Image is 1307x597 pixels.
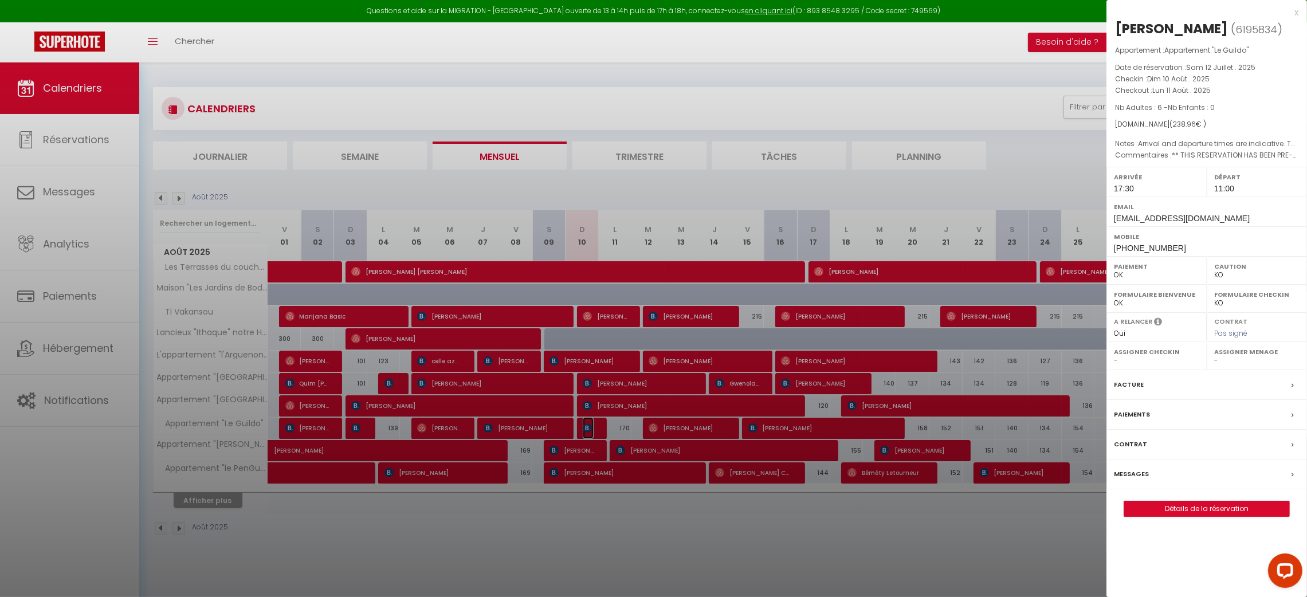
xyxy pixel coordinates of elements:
label: Paiement [1114,261,1199,272]
span: Nb Adultes : 6 - [1115,103,1215,112]
span: Nb Enfants : 0 [1168,103,1215,112]
p: Appartement : [1115,45,1298,56]
span: 6195834 [1235,22,1277,37]
label: Arrivée [1114,171,1199,183]
label: Mobile [1114,231,1300,242]
label: Caution [1214,261,1300,272]
label: A relancer [1114,317,1152,327]
label: Facture [1114,379,1144,391]
span: Dim 10 Août . 2025 [1147,74,1210,84]
span: Pas signé [1214,328,1247,338]
div: [PERSON_NAME] [1115,19,1228,38]
label: Email [1114,201,1300,213]
span: Lun 11 Août . 2025 [1152,85,1211,95]
p: Notes : [1115,138,1298,150]
span: [EMAIL_ADDRESS][DOMAIN_NAME] [1114,214,1250,223]
span: 17:30 [1114,184,1134,193]
span: Sam 12 Juillet . 2025 [1186,62,1255,72]
span: [PHONE_NUMBER] [1114,243,1186,253]
button: Détails de la réservation [1124,501,1290,517]
div: x [1106,6,1298,19]
label: Départ [1214,171,1300,183]
label: Contrat [1114,438,1147,450]
label: Messages [1114,468,1149,480]
label: Assigner Checkin [1114,346,1199,358]
p: Checkout : [1115,85,1298,96]
label: Paiements [1114,409,1150,421]
label: Formulaire Bienvenue [1114,289,1199,300]
a: Détails de la réservation [1124,501,1289,516]
i: Sélectionner OUI si vous souhaiter envoyer les séquences de messages post-checkout [1154,317,1162,329]
div: [DOMAIN_NAME] [1115,119,1298,130]
p: Commentaires : [1115,150,1298,161]
p: Date de réservation : [1115,62,1298,73]
iframe: LiveChat chat widget [1259,549,1307,597]
span: ( ) [1231,21,1282,37]
label: Contrat [1214,317,1247,324]
span: 238.96 [1172,119,1196,129]
p: Checkin : [1115,73,1298,85]
label: Formulaire Checkin [1214,289,1300,300]
span: Appartement "Le Guildo" [1164,45,1249,55]
label: Assigner Menage [1214,346,1300,358]
span: ( € ) [1169,119,1206,129]
span: 11:00 [1214,184,1234,193]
